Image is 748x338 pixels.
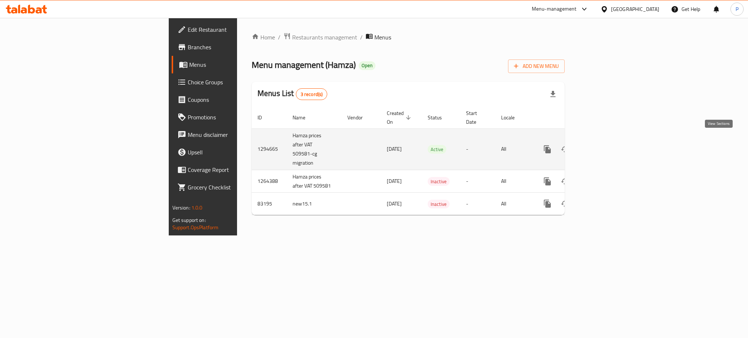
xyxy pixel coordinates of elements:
[283,32,357,42] a: Restaurants management
[287,193,341,215] td: new15.1
[466,109,486,126] span: Start Date
[296,91,327,98] span: 3 record(s)
[172,178,294,196] a: Grocery Checklist
[347,113,372,122] span: Vendor
[556,141,574,158] button: Change Status
[188,113,288,122] span: Promotions
[188,95,288,104] span: Coupons
[508,59,565,73] button: Add New Menu
[172,21,294,38] a: Edit Restaurant
[556,173,574,190] button: Change Status
[257,113,271,122] span: ID
[539,195,556,212] button: more
[172,161,294,178] a: Coverage Report
[172,203,190,212] span: Version:
[387,144,402,154] span: [DATE]
[460,193,495,215] td: -
[188,43,288,51] span: Branches
[172,126,294,143] a: Menu disclaimer
[188,165,288,174] span: Coverage Report
[428,177,450,186] span: Inactive
[172,108,294,126] a: Promotions
[460,128,495,170] td: -
[188,25,288,34] span: Edit Restaurant
[495,193,533,215] td: All
[544,85,562,103] div: Export file
[539,141,556,158] button: more
[387,109,413,126] span: Created On
[172,38,294,56] a: Branches
[293,113,315,122] span: Name
[556,195,574,212] button: Change Status
[428,200,450,208] span: Inactive
[287,170,341,193] td: Hamza prices after VAT 509581
[495,170,533,193] td: All
[189,60,288,69] span: Menus
[360,33,363,42] li: /
[172,91,294,108] a: Coupons
[533,107,615,129] th: Actions
[252,32,565,42] nav: breadcrumb
[359,62,375,69] span: Open
[188,78,288,87] span: Choice Groups
[539,173,556,190] button: more
[172,143,294,161] a: Upsell
[514,62,559,71] span: Add New Menu
[736,5,739,13] span: P
[257,88,327,100] h2: Menus List
[172,223,219,232] a: Support.OpsPlatform
[191,203,203,212] span: 1.0.0
[387,199,402,208] span: [DATE]
[460,170,495,193] td: -
[611,5,659,13] div: [GEOGRAPHIC_DATA]
[495,128,533,170] td: All
[188,183,288,192] span: Grocery Checklist
[252,57,356,73] span: Menu management ( Hamza )
[188,148,288,157] span: Upsell
[428,113,451,122] span: Status
[188,130,288,139] span: Menu disclaimer
[172,56,294,73] a: Menus
[287,128,341,170] td: Hamza prices after VAT 509581-cg migration
[252,107,615,215] table: enhanced table
[374,33,391,42] span: Menus
[532,5,577,14] div: Menu-management
[172,73,294,91] a: Choice Groups
[172,215,206,225] span: Get support on:
[428,145,446,154] span: Active
[296,88,328,100] div: Total records count
[387,176,402,186] span: [DATE]
[292,33,357,42] span: Restaurants management
[501,113,524,122] span: Locale
[359,61,375,70] div: Open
